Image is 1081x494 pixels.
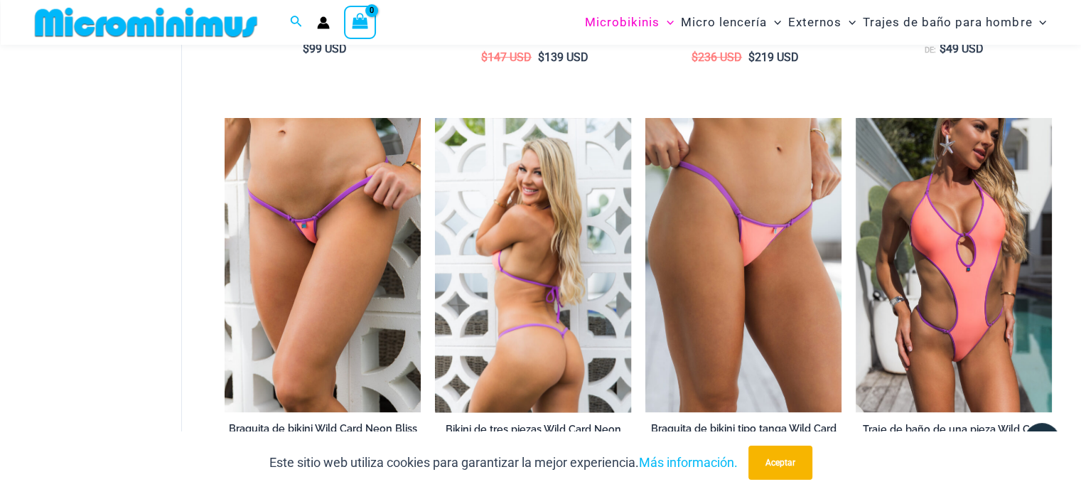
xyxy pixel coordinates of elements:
a: Traje de baño de una pieza Wild Card Neon Bliss 819 [856,423,1052,455]
font: Micro lencería [681,15,767,29]
a: ExternosAlternar menúAlternar menú [785,4,859,41]
span: Alternar menú [660,4,674,41]
img: Comodín Neon Bliss 312 Top 457 Micro 04 [225,118,421,412]
font: De: [925,45,936,55]
font: $ [538,50,544,64]
img: Tanga Wild Card Neon Bliss 449 01 [645,118,841,412]
a: Más información. [639,455,738,470]
a: Ver carrito de compras, vacío [344,6,377,38]
font: $ [940,42,946,55]
span: Alternar menú [841,4,856,41]
nav: Navegación del sitio [579,2,1053,43]
a: Tanga Wild Card Neon Bliss 449 01Tanga Wild Card Neon Bliss 449 02Tanga Wild Card Neon Bliss 449 02 [645,118,841,412]
span: Alternar menú [1032,4,1046,41]
font: Braguita de bikini tipo tanga Wild Card Neon Bliss 449 [651,422,837,448]
font: $ [692,50,698,64]
font: Bikini de tres piezas Wild Card Neon Bliss 312 [446,423,621,449]
font: Microbikinis [585,15,660,29]
font: 139 USD [544,50,588,64]
img: Comodín Neon Bliss 312 Top 457 Micro 02 [435,118,631,412]
a: Comodín Neon Bliss 819 One Piece 04Comodín Neon Bliss 819 One Piece 05Comodín Neon Bliss 819 One ... [856,118,1052,412]
font: Trajes de baño para hombre [863,15,1032,29]
font: 99 USD [309,42,347,55]
font: 219 USD [755,50,799,64]
a: Comodín Neon Bliss 312 Top 457 Micro 04Comodín Neon Bliss 312 Top 457 Micro 05Comodín Neon Bliss ... [225,118,421,412]
img: MM SHOP LOGO PLANO [29,6,263,38]
a: Braguita de bikini tipo tanga Wild Card Neon Bliss 449 [645,422,841,454]
font: 147 USD [488,50,532,64]
font: $ [303,42,309,55]
a: Trajes de baño para hombreAlternar menúAlternar menú [859,4,1050,41]
font: Traje de baño de una pieza Wild Card Neon Bliss 819 [863,423,1045,449]
font: $ [481,50,488,64]
font: $ [748,50,755,64]
font: 49 USD [946,42,984,55]
a: Braguita de bikini Wild Card Neon Bliss 457 Micro [225,422,421,454]
font: Aceptar [765,458,795,468]
span: Alternar menú [767,4,781,41]
a: Micro lenceríaAlternar menúAlternar menú [677,4,785,41]
font: Externos [788,15,841,29]
a: Comodín Neon Bliss 312 Top 03Comodín Neon Bliss 312 Top 457 Micro 02Comodín Neon Bliss 312 Top 45... [435,118,631,412]
a: Bikini de tres piezas Wild Card Neon Bliss 312 [435,423,631,455]
a: MicrobikinisAlternar menúAlternar menú [581,4,677,41]
font: Braguita de bikini Wild Card Neon Bliss 457 Micro [229,422,417,448]
font: 236 USD [698,50,742,64]
a: Enlace del icono de búsqueda [290,14,303,31]
img: Comodín Neon Bliss 819 One Piece 04 [856,118,1052,412]
font: Este sitio web utiliza cookies para garantizar la mejor experiencia. [269,455,639,470]
button: Aceptar [748,446,812,480]
a: Enlace del icono de la cuenta [317,16,330,29]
